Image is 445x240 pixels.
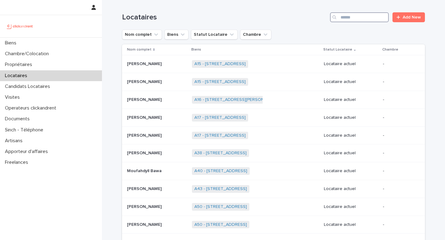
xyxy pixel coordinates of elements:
p: - [383,222,415,227]
p: - [383,61,415,67]
a: A17 - [STREET_ADDRESS] [194,133,246,138]
p: [PERSON_NAME] [127,203,163,209]
p: Locataire actuel [324,151,378,156]
p: Locataire actuel [324,222,378,227]
p: Statut Locataire [323,46,352,53]
input: Search [330,12,389,22]
p: Locataire actuel [324,168,378,174]
p: [PERSON_NAME] [127,60,163,67]
tr: [PERSON_NAME][PERSON_NAME] A16 - [STREET_ADDRESS][PERSON_NAME] Locataire actuel- [122,91,425,109]
a: A50 - [STREET_ADDRESS] [194,222,247,227]
a: A40 - [STREET_ADDRESS] [194,168,247,174]
tr: [PERSON_NAME][PERSON_NAME] A15 - [STREET_ADDRESS] Locataire actuel- [122,73,425,91]
a: A43 - [STREET_ADDRESS] [194,186,247,192]
a: Add New [392,12,425,22]
p: - [383,151,415,156]
img: UCB0brd3T0yccxBKYDjQ [5,20,35,32]
button: Biens [164,30,189,39]
p: - [383,168,415,174]
p: Sinch - Téléphone [2,127,48,133]
p: Locataire actuel [324,97,378,102]
button: Chambre [240,30,271,39]
a: A17 - [STREET_ADDRESS] [194,115,246,120]
p: Locataire actuel [324,133,378,138]
p: Locataire actuel [324,61,378,67]
p: [PERSON_NAME] [127,132,163,138]
p: Locataire actuel [324,79,378,85]
p: Apporteur d'affaires [2,149,53,155]
button: Nom complet [122,30,162,39]
p: Locataire actuel [324,204,378,209]
a: A16 - [STREET_ADDRESS][PERSON_NAME] [194,97,280,102]
a: A38 - [STREET_ADDRESS] [194,151,247,156]
p: Chambre/Colocation [2,51,54,57]
p: Moufahdyll Bawa [127,167,163,174]
p: - [383,133,415,138]
tr: [PERSON_NAME][PERSON_NAME] A15 - [STREET_ADDRESS] Locataire actuel- [122,55,425,73]
p: Locataires [2,73,32,79]
p: Visites [2,94,25,100]
tr: [PERSON_NAME][PERSON_NAME] A17 - [STREET_ADDRESS] Locataire actuel- [122,126,425,144]
tr: [PERSON_NAME][PERSON_NAME] A50 - [STREET_ADDRESS] Locataire actuel- [122,216,425,234]
a: A15 - [STREET_ADDRESS] [194,61,246,67]
p: Chambre [382,46,398,53]
p: Operateurs clickandrent [2,105,61,111]
p: Documents [2,116,35,122]
p: - [383,79,415,85]
p: Propriétaires [2,62,37,68]
p: Nom complet [127,46,151,53]
a: A50 - [STREET_ADDRESS] [194,204,247,209]
tr: [PERSON_NAME][PERSON_NAME] A50 - [STREET_ADDRESS] Locataire actuel- [122,198,425,216]
button: Statut Locataire [191,30,238,39]
p: - [383,97,415,102]
tr: [PERSON_NAME][PERSON_NAME] A43 - [STREET_ADDRESS] Locataire actuel- [122,180,425,198]
a: A15 - [STREET_ADDRESS] [194,79,246,85]
p: Locataire actuel [324,115,378,120]
p: [PERSON_NAME] [127,185,163,192]
p: Biens [191,46,201,53]
p: [PERSON_NAME] [127,78,163,85]
span: Add New [403,15,421,19]
p: [PERSON_NAME] [127,149,163,156]
p: - [383,115,415,120]
p: Freelances [2,159,33,165]
tr: [PERSON_NAME][PERSON_NAME] A38 - [STREET_ADDRESS] Locataire actuel- [122,144,425,162]
p: - [383,204,415,209]
h1: Locataires [122,13,328,22]
p: [PERSON_NAME] [127,114,163,120]
tr: [PERSON_NAME][PERSON_NAME] A17 - [STREET_ADDRESS] Locataire actuel- [122,109,425,126]
p: - [383,186,415,192]
p: [PERSON_NAME] [127,221,163,227]
p: Locataire actuel [324,186,378,192]
p: Candidats Locataires [2,84,55,89]
tr: Moufahdyll BawaMoufahdyll Bawa A40 - [STREET_ADDRESS] Locataire actuel- [122,162,425,180]
p: Artisans [2,138,28,144]
p: Biens [2,40,21,46]
p: [PERSON_NAME] [127,96,163,102]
